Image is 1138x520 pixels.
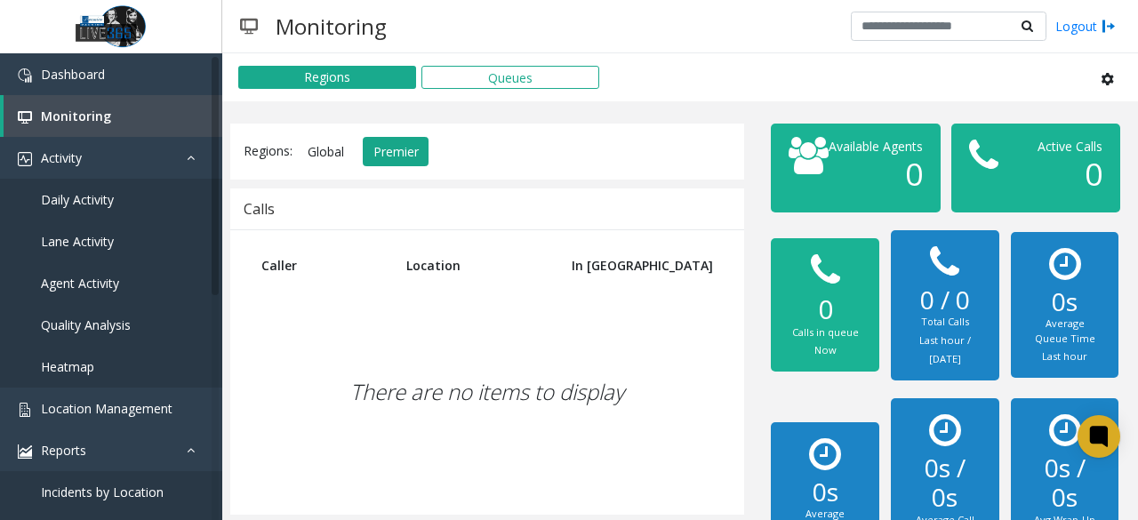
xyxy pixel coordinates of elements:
[4,95,222,137] a: Monitoring
[41,66,105,83] span: Dashboard
[41,442,86,459] span: Reports
[248,287,726,497] div: There are no items to display
[41,316,131,333] span: Quality Analysis
[41,484,164,500] span: Incidents by Location
[1102,17,1116,36] img: logout
[789,325,861,340] div: Calls in queue
[1038,138,1102,155] span: Active Calls
[41,149,82,166] span: Activity
[41,108,111,124] span: Monitoring
[18,403,32,417] img: 'icon'
[41,400,172,417] span: Location Management
[905,153,923,195] span: 0
[1085,153,1102,195] span: 0
[297,137,354,167] button: Global
[1042,349,1087,363] small: Last hour
[1029,316,1101,346] div: Average Queue Time
[919,333,971,365] small: Last hour / [DATE]
[248,244,393,287] th: Caller
[1029,287,1101,317] h2: 0s
[909,315,981,330] div: Total Calls
[267,4,396,48] h3: Monitoring
[240,4,258,48] img: pageIcon
[1029,453,1101,513] h2: 0s / 0s
[41,275,119,292] span: Agent Activity
[393,244,557,287] th: Location
[814,343,837,356] small: Now
[421,66,599,89] button: Queues
[829,138,923,155] span: Available Agents
[789,477,861,508] h2: 0s
[18,152,32,166] img: 'icon'
[244,141,293,158] span: Regions:
[909,285,981,316] h2: 0 / 0
[244,197,275,220] div: Calls
[789,293,861,325] h2: 0
[41,233,114,250] span: Lane Activity
[238,66,416,89] button: Regions
[363,137,429,167] button: Premier
[557,244,727,287] th: In [GEOGRAPHIC_DATA]
[1055,17,1116,36] a: Logout
[909,453,981,513] h2: 0s / 0s
[18,444,32,459] img: 'icon'
[41,358,94,375] span: Heatmap
[18,68,32,83] img: 'icon'
[18,110,32,124] img: 'icon'
[41,191,114,208] span: Daily Activity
